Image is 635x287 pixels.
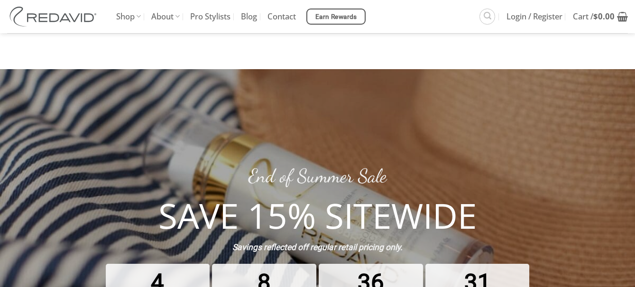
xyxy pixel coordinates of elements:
[506,5,562,28] span: Login / Register
[573,5,615,28] span: Cart /
[479,9,495,24] a: Search
[593,11,598,22] span: $
[7,7,102,27] img: REDAVID Salon Products | United States
[306,9,366,25] a: Earn Rewards
[248,164,387,187] span: End of Summer Sale
[593,11,615,22] bdi: 0.00
[158,192,477,239] strong: SAVE 15% SITEWIDE
[315,12,357,22] span: Earn Rewards
[232,242,403,252] strong: Savings reflected off regular retail pricing only.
